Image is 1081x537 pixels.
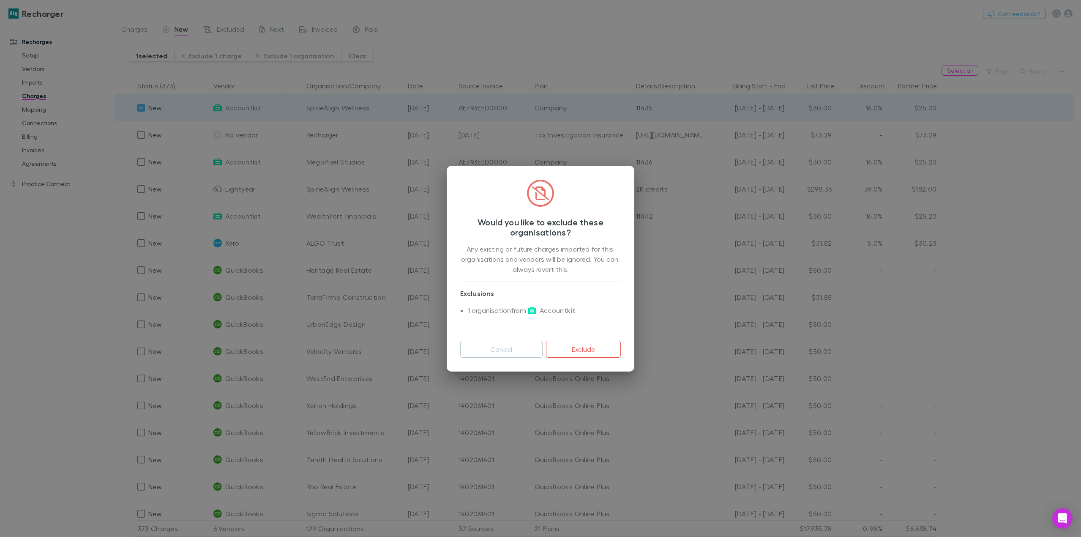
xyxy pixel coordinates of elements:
[460,217,621,237] h3: Would you like to exclude these organisations?
[460,288,621,299] p: Exclusions
[460,341,543,358] button: Cancel
[528,306,536,315] img: Accountkit's Logo
[468,305,621,324] li: 1 organisation from
[1052,508,1073,529] div: Open Intercom Messenger
[546,341,621,358] button: Exclude
[540,305,576,315] span: Accountkit
[460,244,621,324] div: Any existing or future charges imported for this organisations and vendors will be ignored. You c...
